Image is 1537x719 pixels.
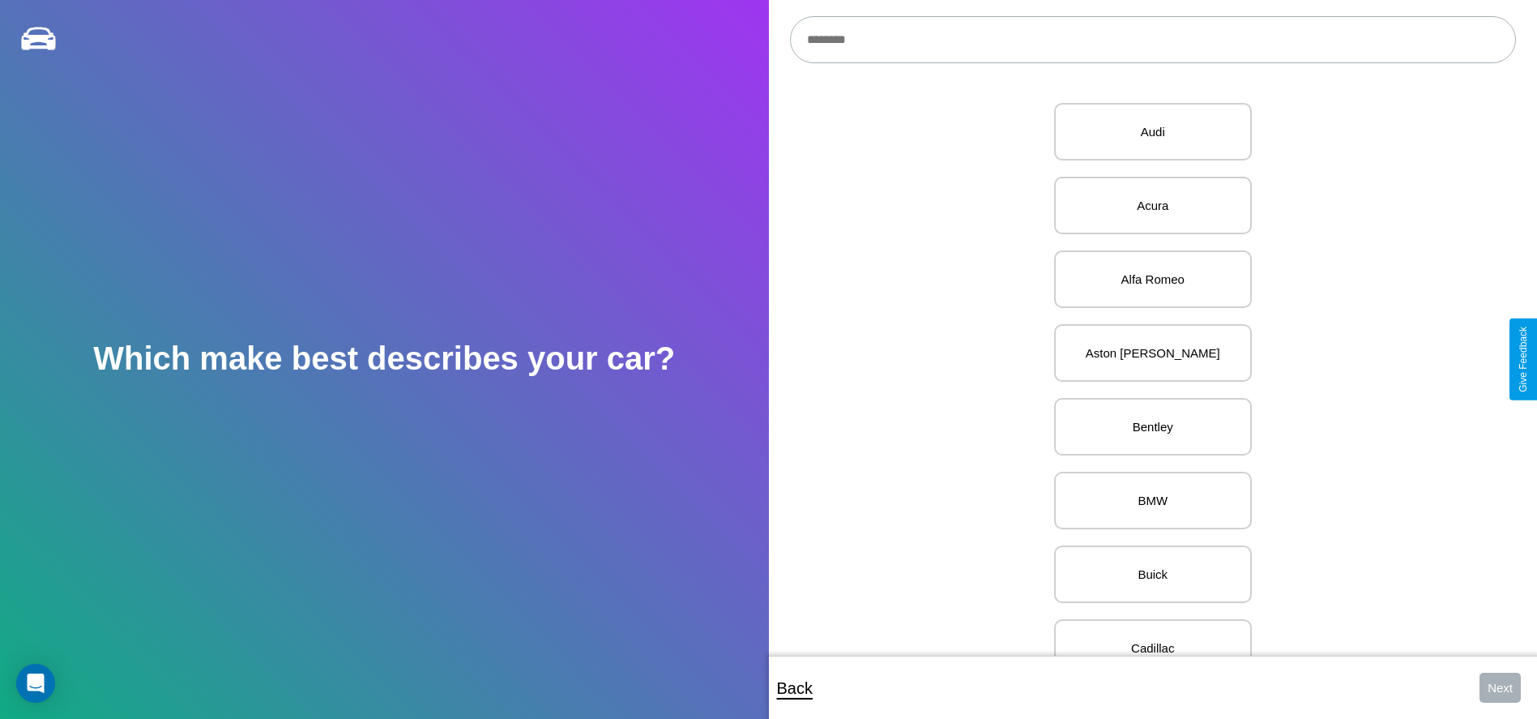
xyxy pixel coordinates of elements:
[1072,490,1234,511] p: BMW
[93,340,675,377] h2: Which make best describes your car?
[1072,121,1234,143] p: Audi
[1072,195,1234,216] p: Acura
[1072,416,1234,438] p: Bentley
[1072,563,1234,585] p: Buick
[1072,637,1234,659] p: Cadillac
[777,674,813,703] p: Back
[1518,327,1529,392] div: Give Feedback
[1479,673,1521,703] button: Next
[1072,268,1234,290] p: Alfa Romeo
[1072,342,1234,364] p: Aston [PERSON_NAME]
[16,664,55,703] div: Open Intercom Messenger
